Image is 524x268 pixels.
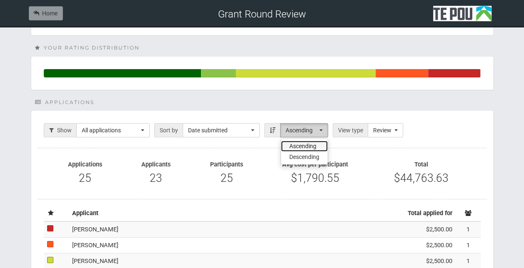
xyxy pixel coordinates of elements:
th: Applicant [69,206,381,221]
div: Total [374,161,468,168]
div: 25 [56,172,115,184]
div: Applicants [127,161,185,168]
button: Ascending [280,123,328,137]
div: $1,790.55 [268,172,362,184]
span: Ascending [286,126,317,134]
td: 1 [456,238,481,253]
div: Your rating distribution [35,44,494,52]
div: $44,763.63 [374,172,468,184]
div: Participants [198,161,256,168]
div: Applications [35,99,494,106]
span: Descending [289,153,319,161]
td: $2,500.00 [381,221,456,237]
td: [PERSON_NAME] [69,238,381,253]
div: Applications [56,161,115,168]
div: 23 [127,172,185,184]
td: 1 [456,221,481,237]
span: All applications [82,126,139,134]
span: Show [44,123,77,137]
button: Date submitted [183,123,260,137]
th: Total applied for [381,206,456,221]
div: 25 [198,172,256,184]
span: Sort by [154,123,183,137]
div: Avg cost per participant [268,161,362,168]
td: [PERSON_NAME] [69,221,381,237]
span: Ascending [289,142,316,150]
span: View type [333,123,368,137]
button: Review [368,123,403,137]
span: Date submitted [188,126,249,134]
button: All applications [76,123,150,137]
span: Review [373,126,392,134]
a: Home [29,6,63,20]
td: $2,500.00 [381,238,456,253]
